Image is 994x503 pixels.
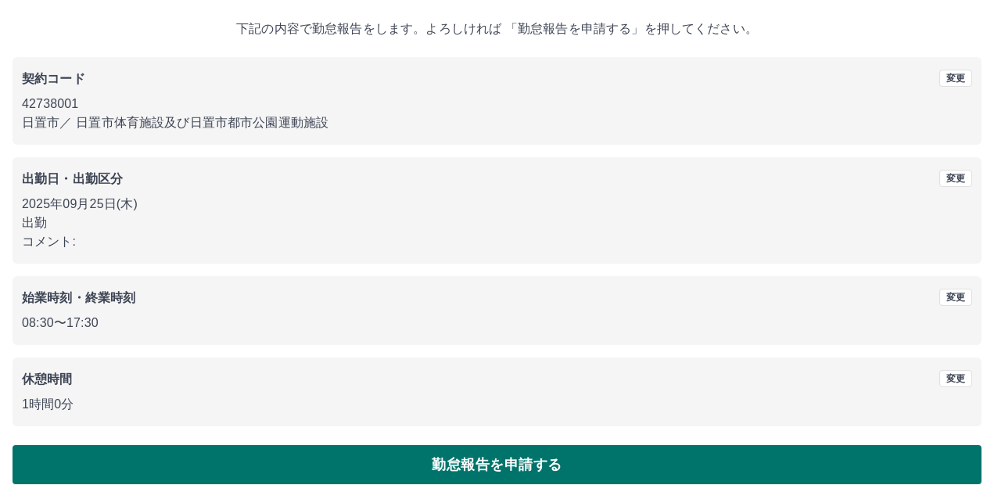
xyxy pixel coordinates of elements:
[939,289,972,306] button: 変更
[939,170,972,187] button: 変更
[939,70,972,87] button: 変更
[22,95,972,113] p: 42738001
[939,370,972,387] button: 変更
[22,72,85,85] b: 契約コード
[22,372,73,386] b: 休憩時間
[22,291,135,304] b: 始業時刻・終業時刻
[22,172,123,185] b: 出勤日・出勤区分
[22,195,972,214] p: 2025年09月25日(木)
[22,214,972,232] p: 出勤
[13,445,981,484] button: 勤怠報告を申請する
[22,232,972,251] p: コメント:
[22,113,972,132] p: 日置市 ／ 日置市体育施設及び日置市都市公園運動施設
[22,395,972,414] p: 1時間0分
[13,20,981,38] p: 下記の内容で勤怠報告をします。よろしければ 「勤怠報告を申請する」を押してください。
[22,314,972,332] p: 08:30 〜 17:30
